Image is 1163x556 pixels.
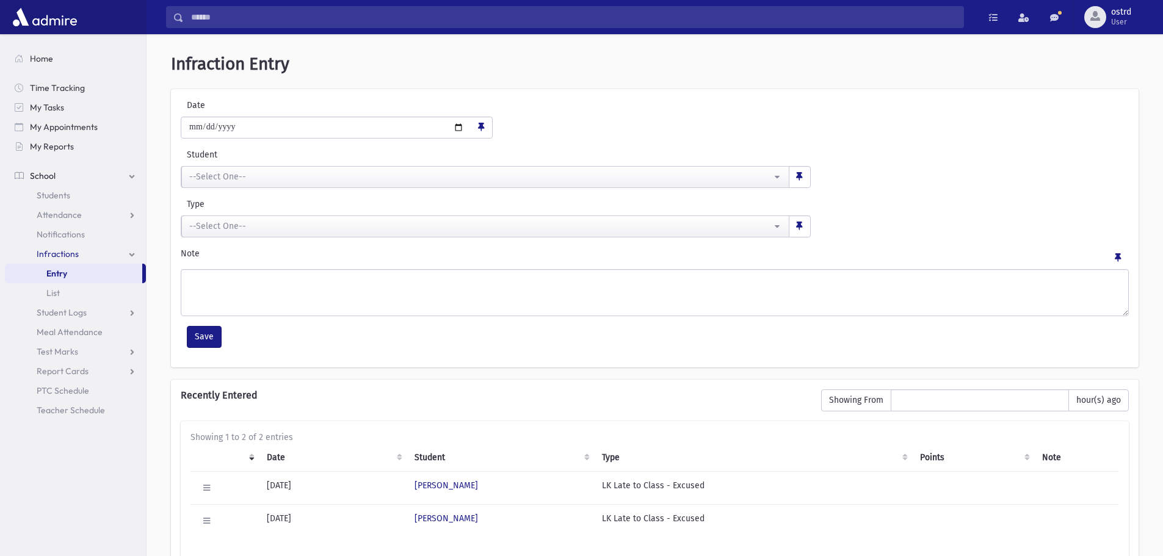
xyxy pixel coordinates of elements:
[5,264,142,283] a: Entry
[5,78,146,98] a: Time Tracking
[5,49,146,68] a: Home
[30,53,53,64] span: Home
[1111,7,1131,17] span: ostrd
[37,190,70,201] span: Students
[171,54,289,74] span: Infraction Entry
[5,400,146,420] a: Teacher Schedule
[259,471,407,504] td: [DATE]
[37,209,82,220] span: Attendance
[5,283,146,303] a: List
[37,405,105,416] span: Teacher Schedule
[181,389,809,401] h6: Recently Entered
[5,342,146,361] a: Test Marks
[5,225,146,244] a: Notifications
[821,389,891,411] span: Showing From
[181,215,789,237] button: --Select One--
[189,170,772,183] div: --Select One--
[37,248,79,259] span: Infractions
[5,244,146,264] a: Infractions
[181,247,200,264] label: Note
[5,205,146,225] a: Attendance
[46,268,67,279] span: Entry
[595,504,913,537] td: LK Late to Class - Excused
[181,148,601,161] label: Student
[189,220,772,233] div: --Select One--
[5,117,146,137] a: My Appointments
[5,303,146,322] a: Student Logs
[595,471,913,504] td: LK Late to Class - Excused
[407,444,595,472] th: Student: activate to sort column ascending
[913,444,1035,472] th: Points: activate to sort column ascending
[1111,17,1131,27] span: User
[30,170,56,181] span: School
[5,381,146,400] a: PTC Schedule
[259,444,407,472] th: Date: activate to sort column ascending
[184,6,963,28] input: Search
[5,98,146,117] a: My Tasks
[5,166,146,186] a: School
[181,198,496,211] label: Type
[415,513,478,524] a: [PERSON_NAME]
[37,366,89,377] span: Report Cards
[37,346,78,357] span: Test Marks
[1035,444,1119,472] th: Note
[30,82,85,93] span: Time Tracking
[181,99,284,112] label: Date
[259,504,407,537] td: [DATE]
[10,5,80,29] img: AdmirePro
[181,166,789,188] button: --Select One--
[37,327,103,338] span: Meal Attendance
[5,361,146,381] a: Report Cards
[5,322,146,342] a: Meal Attendance
[37,229,85,240] span: Notifications
[1068,389,1129,411] span: hour(s) ago
[30,121,98,132] span: My Appointments
[415,480,478,491] a: [PERSON_NAME]
[30,141,74,152] span: My Reports
[46,287,60,298] span: List
[595,444,913,472] th: Type: activate to sort column ascending
[5,137,146,156] a: My Reports
[30,102,64,113] span: My Tasks
[190,431,1119,444] div: Showing 1 to 2 of 2 entries
[37,307,87,318] span: Student Logs
[187,326,222,348] button: Save
[5,186,146,205] a: Students
[37,385,89,396] span: PTC Schedule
